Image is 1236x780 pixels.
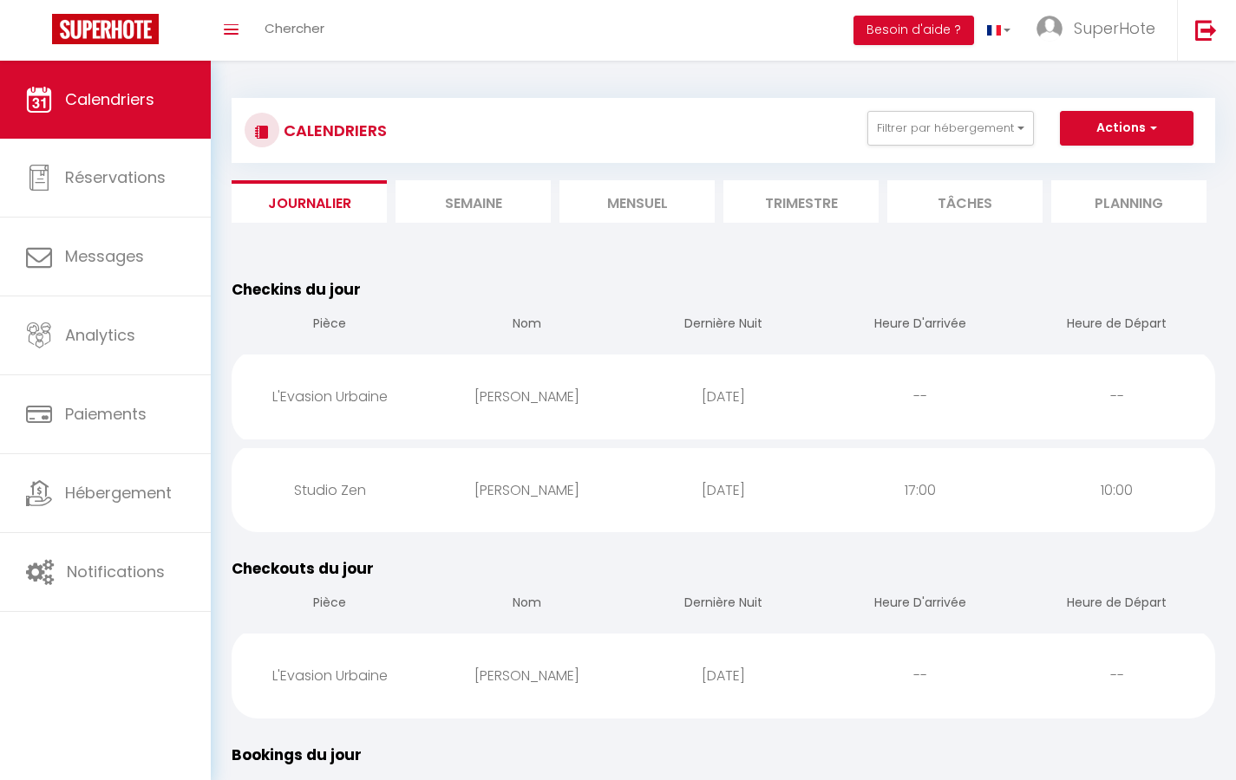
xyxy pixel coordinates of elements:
[1018,580,1215,629] th: Heure de Départ
[1018,462,1215,518] div: 10:00
[887,180,1043,223] li: Tâches
[428,580,625,629] th: Nom
[559,180,715,223] li: Mensuel
[232,744,362,765] span: Bookings du jour
[625,368,822,425] div: [DATE]
[65,403,147,425] span: Paiements
[65,482,172,504] span: Hébergement
[428,368,625,425] div: [PERSON_NAME]
[625,301,822,350] th: Dernière Nuit
[428,301,625,350] th: Nom
[232,301,428,350] th: Pièce
[625,580,822,629] th: Dernière Nuit
[428,647,625,704] div: [PERSON_NAME]
[67,561,165,582] span: Notifications
[65,166,166,188] span: Réservations
[821,301,1018,350] th: Heure D'arrivée
[14,7,66,59] button: Ouvrir le widget de chat LiveChat
[821,462,1018,518] div: 17:00
[232,368,428,425] div: L'Evasion Urbaine
[265,19,324,37] span: Chercher
[232,180,387,223] li: Journalier
[232,279,361,300] span: Checkins du jour
[1195,19,1217,41] img: logout
[279,111,387,150] h3: CALENDRIERS
[52,14,159,44] img: Super Booking
[1037,16,1063,42] img: ...
[821,580,1018,629] th: Heure D'arrivée
[232,580,428,629] th: Pièce
[65,245,144,267] span: Messages
[232,462,428,518] div: Studio Zen
[232,558,374,579] span: Checkouts du jour
[867,111,1034,146] button: Filtrer par hébergement
[65,88,154,110] span: Calendriers
[1074,17,1155,39] span: SuperHote
[1018,301,1215,350] th: Heure de Départ
[821,647,1018,704] div: --
[625,647,822,704] div: [DATE]
[232,647,428,704] div: L'Evasion Urbaine
[821,368,1018,425] div: --
[396,180,551,223] li: Semaine
[723,180,879,223] li: Trimestre
[853,16,974,45] button: Besoin d'aide ?
[428,462,625,518] div: [PERSON_NAME]
[625,462,822,518] div: [DATE]
[65,324,135,346] span: Analytics
[1018,368,1215,425] div: --
[1051,180,1207,223] li: Planning
[1018,647,1215,704] div: --
[1060,111,1193,146] button: Actions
